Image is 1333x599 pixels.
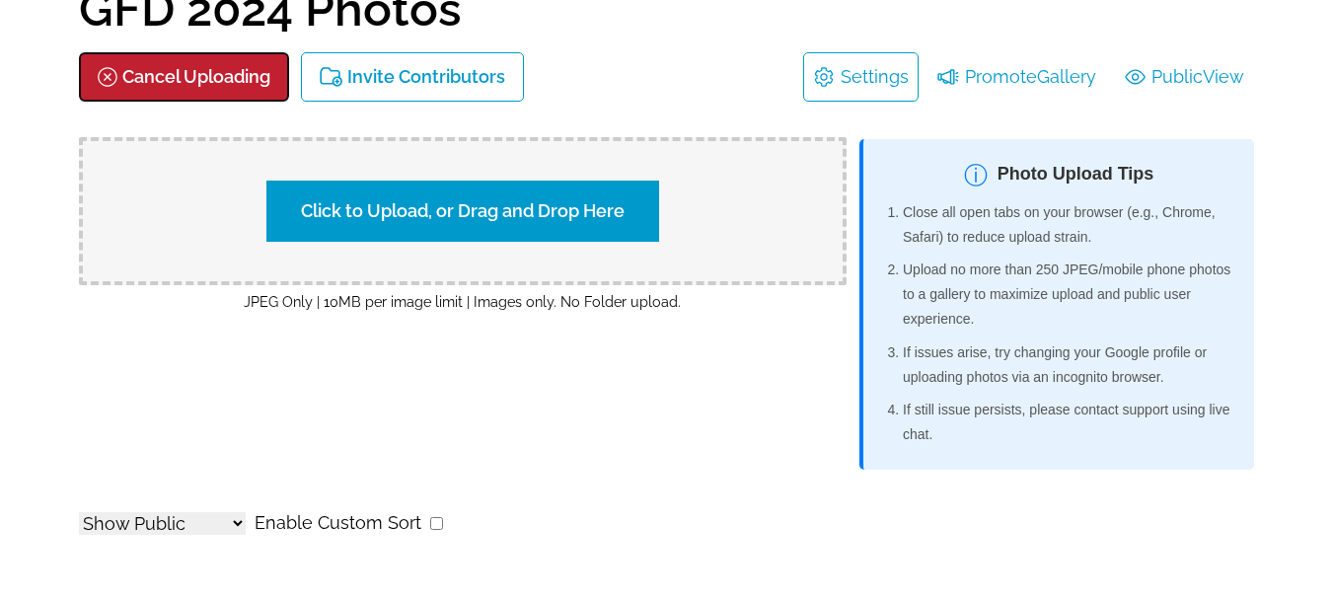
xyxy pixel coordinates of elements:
li: If still issue persists, please contact support using live chat. [903,398,1234,447]
label: Enable Custom Sort [255,507,421,539]
p: Cancel Uploading [122,67,270,88]
p: Invite Contributors [347,67,505,88]
span: ⓘ [964,162,988,188]
a: PublicView [1125,61,1244,93]
label: Click to Upload, or Drag and Drop Here [266,181,659,242]
li: If issues arise, try changing your Google profile or uploading photos via an incognito browser. [903,340,1234,390]
small: JPEG Only | 10MB per image limit | Images only. No Folder upload. [244,293,681,310]
button: Cancel Uploading [79,52,289,102]
button: Invite Contributors [301,52,524,102]
span: Gallery [1037,61,1096,93]
span: Photo Upload Tips [998,158,1154,189]
li: Close all open tabs on your browser (e.g., Chrome, Safari) to reduce upload strain. [903,200,1234,250]
li: Promote [927,52,1106,102]
span: View [1203,61,1244,93]
li: Upload no more than 250 JPEG/mobile phone photos to a gallery to maximize upload and public user ... [903,258,1234,333]
a: Settings [841,61,909,93]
